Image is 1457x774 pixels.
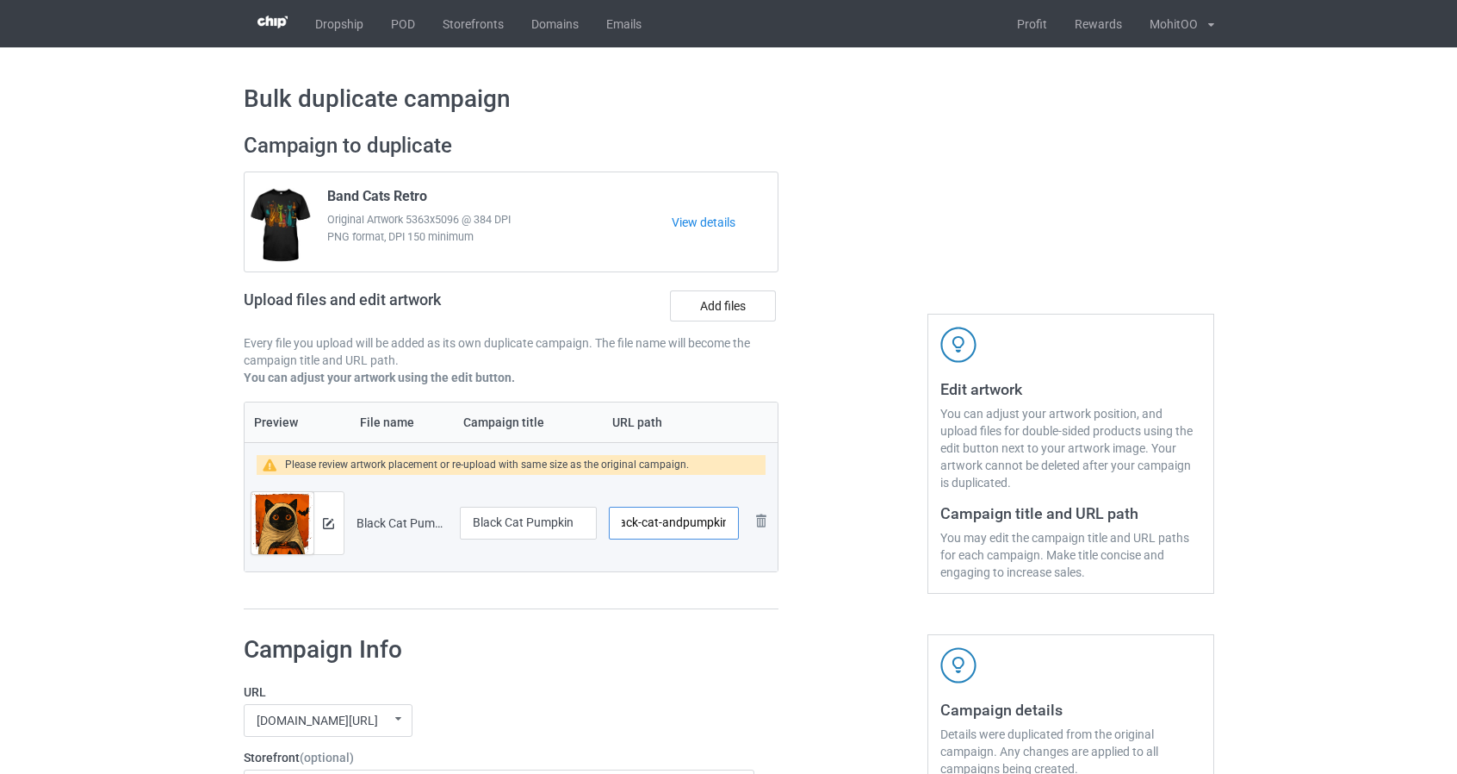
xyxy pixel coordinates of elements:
div: You can adjust your artwork position, and upload files for double-sided products using the edit b... [940,405,1201,491]
span: PNG format, DPI 150 minimum [327,228,673,246]
div: [DOMAIN_NAME][URL] [257,715,378,727]
h3: Campaign title and URL path [940,503,1201,523]
img: svg+xml;base64,PD94bWwgdmVyc2lvbj0iMS4wIiBlbmNvZGluZz0iVVRGLTgiPz4KPHN2ZyB3aWR0aD0iMjhweCIgaGVpZ2... [751,510,772,531]
span: (optional) [300,751,354,765]
h2: Campaign to duplicate [244,133,779,159]
h1: Campaign Info [244,634,755,665]
th: File name [350,403,454,442]
img: 3d383065fc803cdd16c62507c020ddf8.png [257,16,288,28]
div: Please review artwork placement or re-upload with same size as the original campaign. [285,455,689,475]
th: Preview [245,403,350,442]
img: svg+xml;base64,PD94bWwgdmVyc2lvbj0iMS4wIiBlbmNvZGluZz0iVVRGLTgiPz4KPHN2ZyB3aWR0aD0iNDJweCIgaGVpZ2... [940,327,976,363]
b: You can adjust your artwork using the edit button. [244,371,515,384]
img: svg+xml;base64,PD94bWwgdmVyc2lvbj0iMS4wIiBlbmNvZGluZz0iVVRGLTgiPz4KPHN2ZyB3aWR0aD0iMTRweCIgaGVpZ2... [323,518,334,529]
img: original.png [251,492,313,577]
label: Add files [670,290,776,321]
img: warning [263,459,286,471]
h2: Upload files and edit artwork [244,290,565,322]
div: Black Cat Pumpkin.png [356,515,448,532]
h3: Campaign details [940,700,1201,720]
th: Campaign title [454,403,604,442]
span: Band Cats Retro [327,188,427,211]
img: svg+xml;base64,PD94bWwgdmVyc2lvbj0iMS4wIiBlbmNvZGluZz0iVVRGLTgiPz4KPHN2ZyB3aWR0aD0iNDJweCIgaGVpZ2... [940,647,976,683]
div: MohitOO [1136,3,1198,46]
th: URL path [603,403,744,442]
label: Storefront [244,749,755,766]
div: You may edit the campaign title and URL paths for each campaign. Make title concise and engaging ... [940,529,1201,581]
p: Every file you upload will be added as its own duplicate campaign. The file name will become the ... [244,334,779,369]
label: URL [244,683,755,701]
h3: Edit artwork [940,379,1201,399]
a: View details [672,214,778,231]
h1: Bulk duplicate campaign [244,84,1214,115]
span: Original Artwork 5363x5096 @ 384 DPI [327,211,673,228]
